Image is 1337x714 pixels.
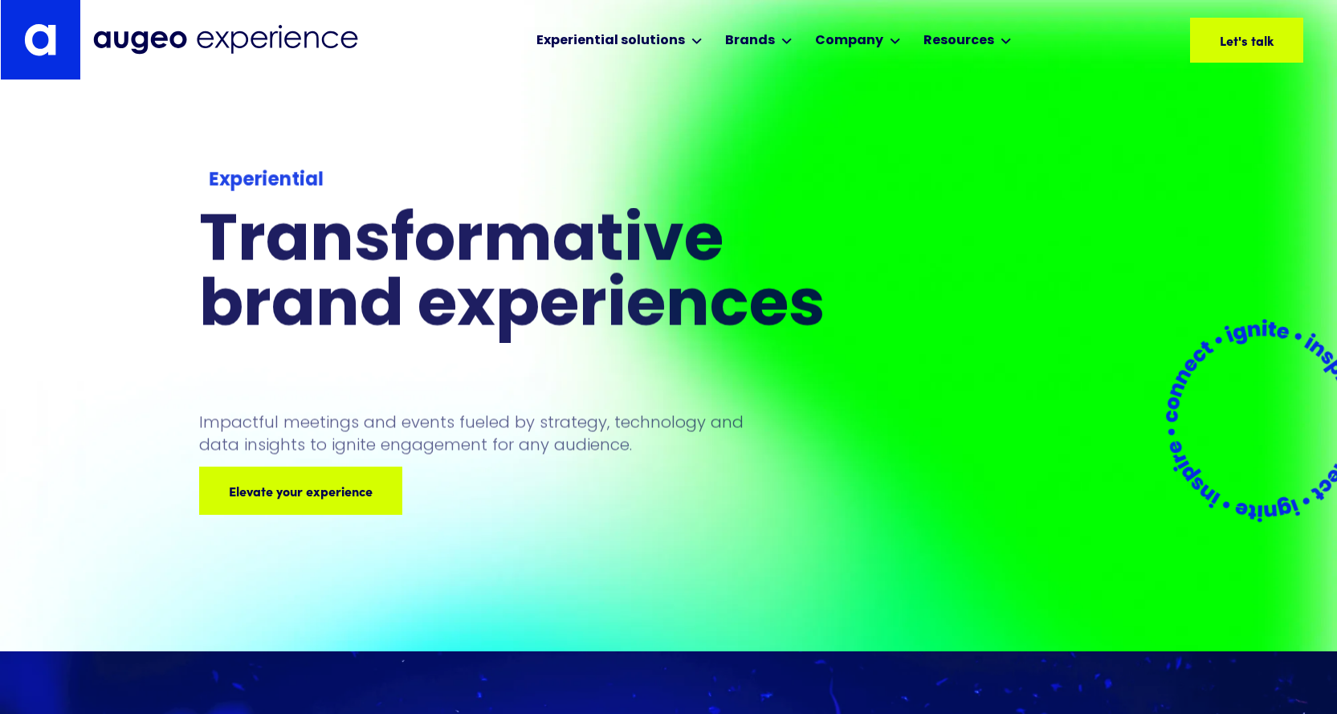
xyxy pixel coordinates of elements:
[199,467,402,515] a: Elevate your experience
[199,410,752,455] p: Impactful meetings and events fueled by strategy, technology and data insights to ignite engageme...
[24,23,56,56] img: Augeo's "a" monogram decorative logo in white.
[1190,18,1303,63] a: Let's talk
[725,31,775,51] div: Brands
[536,31,685,51] div: Experiential solutions
[209,166,883,194] div: Experiential
[93,25,358,55] img: Augeo Experience business unit full logo in midnight blue.
[923,31,994,51] div: Resources
[199,210,893,341] h1: Transformative brand experiences
[815,31,883,51] div: Company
